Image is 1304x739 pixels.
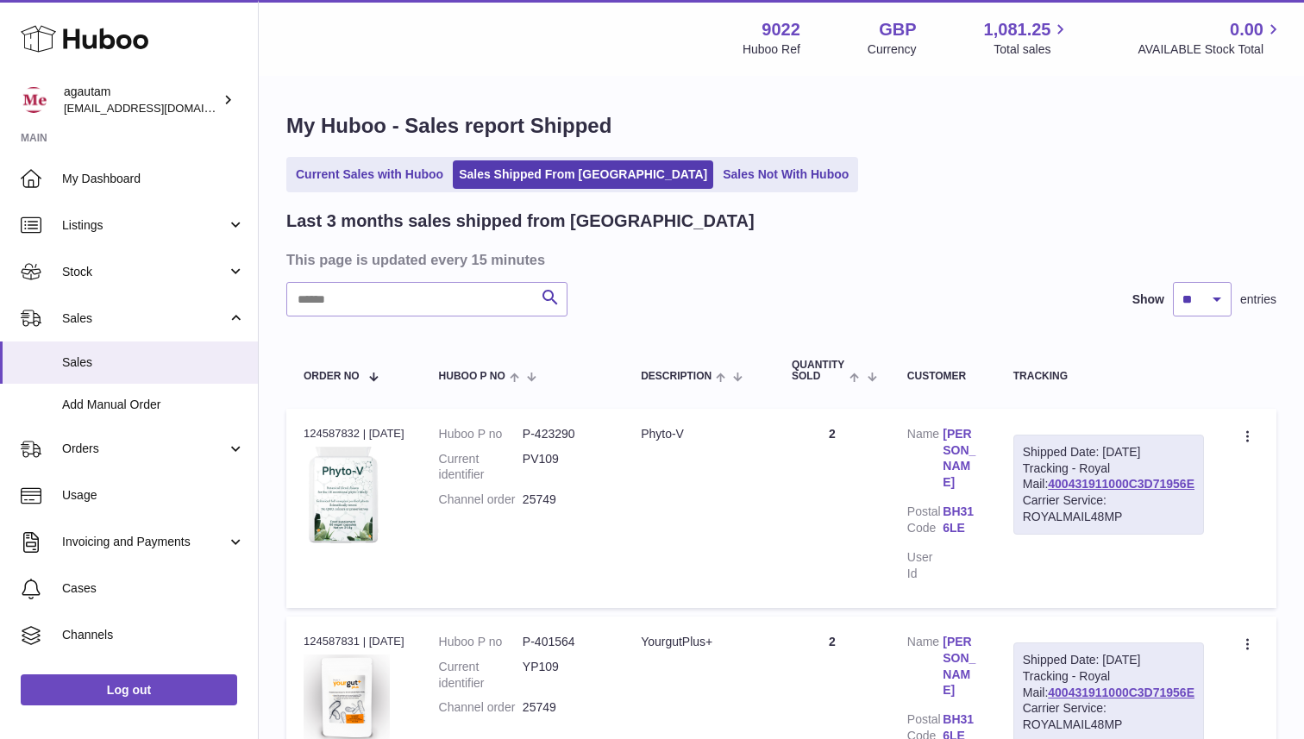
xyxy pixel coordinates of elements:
[62,580,245,597] span: Cases
[453,160,713,189] a: Sales Shipped From [GEOGRAPHIC_DATA]
[1023,700,1194,733] div: Carrier Service: ROYALMAIL48MP
[943,426,978,492] a: [PERSON_NAME]
[717,160,855,189] a: Sales Not With Huboo
[943,634,978,699] a: [PERSON_NAME]
[64,101,254,115] span: [EMAIL_ADDRESS][DOMAIN_NAME]
[286,112,1276,140] h1: My Huboo - Sales report Shipped
[439,699,523,716] dt: Channel order
[304,426,404,442] div: 124587832 | [DATE]
[1132,291,1164,308] label: Show
[907,634,943,704] dt: Name
[879,18,916,41] strong: GBP
[62,397,245,413] span: Add Manual Order
[943,504,978,536] a: BH31 6LE
[774,409,890,608] td: 2
[62,310,227,327] span: Sales
[62,217,227,234] span: Listings
[523,659,606,692] dd: YP109
[62,354,245,371] span: Sales
[439,426,523,442] dt: Huboo P no
[907,371,979,382] div: Customer
[1138,18,1283,58] a: 0.00 AVAILABLE Stock Total
[1013,371,1204,382] div: Tracking
[439,634,523,650] dt: Huboo P no
[62,171,245,187] span: My Dashboard
[743,41,800,58] div: Huboo Ref
[62,441,227,457] span: Orders
[62,534,227,550] span: Invoicing and Payments
[994,41,1070,58] span: Total sales
[62,627,245,643] span: Channels
[21,87,47,113] img: info@naturemedical.co.uk
[523,451,606,484] dd: PV109
[304,447,390,548] img: 90221662479109.png
[1023,492,1194,525] div: Carrier Service: ROYALMAIL48MP
[290,160,449,189] a: Current Sales with Huboo
[984,18,1051,41] span: 1,081.25
[762,18,800,41] strong: 9022
[1240,291,1276,308] span: entries
[907,549,943,582] dt: User Id
[439,371,505,382] span: Huboo P no
[523,699,606,716] dd: 25749
[523,634,606,650] dd: P-401564
[439,659,523,692] dt: Current identifier
[1048,686,1194,699] a: 400431911000C3D71956E
[868,41,917,58] div: Currency
[21,674,237,705] a: Log out
[439,451,523,484] dt: Current identifier
[641,371,712,382] span: Description
[1048,477,1194,491] a: 400431911000C3D71956E
[792,360,845,382] span: Quantity Sold
[1023,444,1194,460] div: Shipped Date: [DATE]
[286,210,755,233] h2: Last 3 months sales shipped from [GEOGRAPHIC_DATA]
[62,264,227,280] span: Stock
[1023,652,1194,668] div: Shipped Date: [DATE]
[1138,41,1283,58] span: AVAILABLE Stock Total
[1230,18,1263,41] span: 0.00
[1013,435,1204,535] div: Tracking - Royal Mail:
[984,18,1071,58] a: 1,081.25 Total sales
[523,426,606,442] dd: P-423290
[304,371,360,382] span: Order No
[907,504,943,541] dt: Postal Code
[907,426,943,496] dt: Name
[62,487,245,504] span: Usage
[64,84,219,116] div: agautam
[286,250,1272,269] h3: This page is updated every 15 minutes
[641,634,757,650] div: YourgutPlus+
[523,492,606,508] dd: 25749
[304,634,404,649] div: 124587831 | [DATE]
[439,492,523,508] dt: Channel order
[641,426,757,442] div: Phyto-V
